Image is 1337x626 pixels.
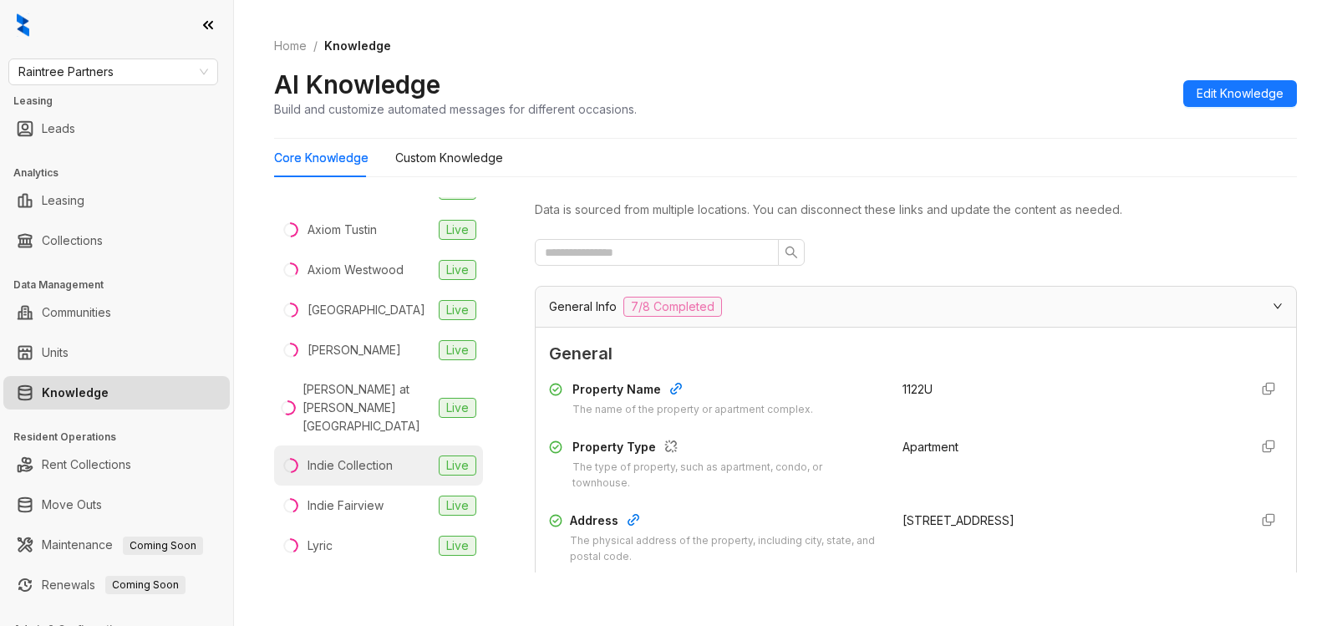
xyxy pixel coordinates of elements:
div: Data is sourced from multiple locations. You can disconnect these links and update the content as... [535,201,1297,219]
span: Live [439,456,476,476]
li: Knowledge [3,376,230,410]
li: Leasing [3,184,230,217]
h3: Data Management [13,277,233,293]
div: Property Type [572,438,882,460]
div: Indie Collection [308,456,393,475]
div: Build and customize automated messages for different occasions. [274,100,637,118]
h3: Resident Operations [13,430,233,445]
span: Live [439,398,476,418]
li: Renewals [3,568,230,602]
span: Raintree Partners [18,59,208,84]
div: Axiom Tustin [308,221,377,239]
div: Core Knowledge [274,149,369,167]
a: Knowledge [42,376,109,410]
span: General [549,341,1283,367]
a: Leads [42,112,75,145]
a: Leasing [42,184,84,217]
span: 7/8 Completed [623,297,722,317]
div: Indie Fairview [308,496,384,515]
h2: AI Knowledge [274,69,440,100]
div: The name of the property or apartment complex. [572,402,813,418]
span: 1122U [902,382,933,396]
span: Live [439,340,476,360]
div: Lyric [308,537,333,555]
li: Move Outs [3,488,230,522]
li: Maintenance [3,528,230,562]
span: Live [439,300,476,320]
span: Edit Knowledge [1197,84,1284,103]
div: [GEOGRAPHIC_DATA] [308,301,425,319]
button: Edit Knowledge [1183,80,1297,107]
li: Leads [3,112,230,145]
div: Property Name [572,380,813,402]
div: [PERSON_NAME] at [PERSON_NAME][GEOGRAPHIC_DATA] [302,380,432,435]
span: Live [439,260,476,280]
span: Coming Soon [123,537,203,555]
div: General Info7/8 Completed [536,287,1296,327]
a: Move Outs [42,488,102,522]
span: Live [439,496,476,516]
span: Apartment [902,440,958,454]
li: Units [3,336,230,369]
div: Axiom Westwood [308,261,404,279]
h3: Leasing [13,94,233,109]
span: Live [439,220,476,240]
div: Address [570,511,882,533]
a: RenewalsComing Soon [42,568,186,602]
span: search [785,246,798,259]
a: Communities [42,296,111,329]
li: / [313,37,318,55]
li: Collections [3,224,230,257]
img: logo [17,13,29,37]
div: Custom Knowledge [395,149,503,167]
a: Rent Collections [42,448,131,481]
div: The type of property, such as apartment, condo, or townhouse. [572,460,882,491]
span: Live [439,536,476,556]
span: expanded [1273,301,1283,311]
span: Coming Soon [105,576,186,594]
a: Home [271,37,310,55]
h3: Analytics [13,165,233,181]
div: The physical address of the property, including city, state, and postal code. [570,533,882,565]
div: [STREET_ADDRESS] [902,511,1236,530]
li: Communities [3,296,230,329]
a: Units [42,336,69,369]
li: Rent Collections [3,448,230,481]
span: Knowledge [324,38,391,53]
span: General Info [549,298,617,316]
a: Collections [42,224,103,257]
div: [PERSON_NAME] [308,341,401,359]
